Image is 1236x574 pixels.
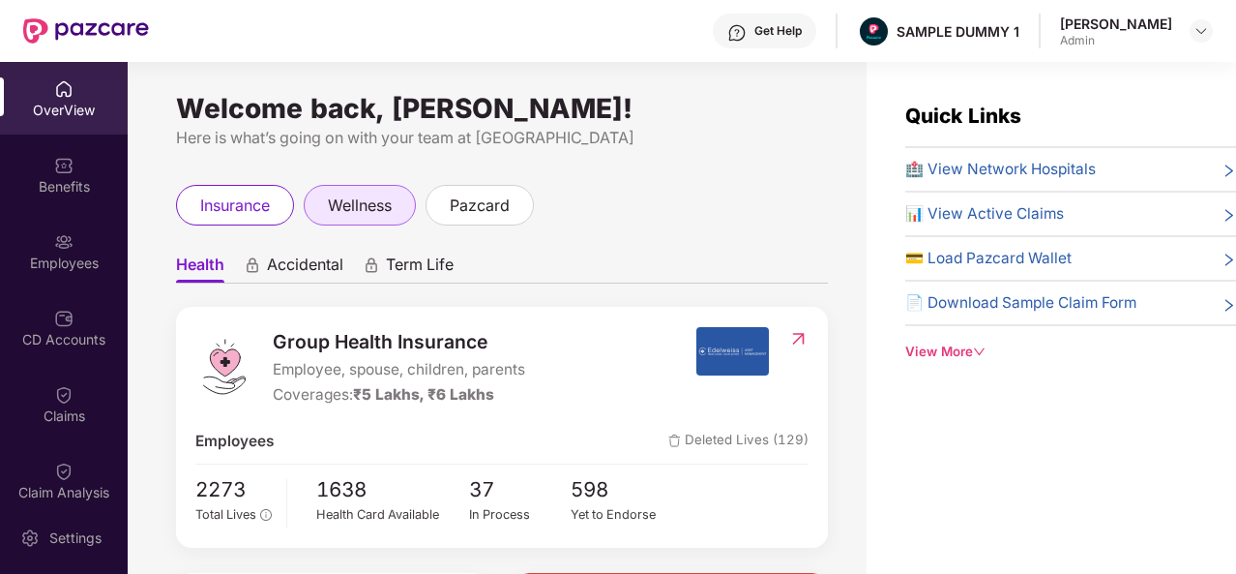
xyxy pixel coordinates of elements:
div: Admin [1060,33,1172,48]
span: right [1221,162,1236,181]
span: 598 [571,474,673,506]
img: svg+xml;base64,PHN2ZyBpZD0iQ2xhaW0iIHhtbG5zPSJodHRwOi8vd3d3LnczLm9yZy8yMDAwL3N2ZyIgd2lkdGg9IjIwIi... [54,385,74,405]
span: insurance [200,194,270,218]
span: ₹5 Lakhs, ₹6 Lakhs [353,385,494,404]
div: In Process [469,505,572,525]
img: svg+xml;base64,PHN2ZyBpZD0iQmVuZWZpdHMiIHhtbG5zPSJodHRwOi8vd3d3LnczLm9yZy8yMDAwL3N2ZyIgd2lkdGg9Ij... [54,156,74,175]
div: Health Card Available [316,505,469,525]
span: 1638 [316,474,469,506]
span: pazcard [450,194,510,218]
div: [PERSON_NAME] [1060,15,1172,33]
span: Deleted Lives (129) [668,430,809,453]
img: svg+xml;base64,PHN2ZyBpZD0iSGVscC0zMngzMiIgeG1sbnM9Imh0dHA6Ly93d3cudzMub3JnLzIwMDAvc3ZnIiB3aWR0aD... [727,23,747,43]
img: svg+xml;base64,PHN2ZyBpZD0iU2V0dGluZy0yMHgyMCIgeG1sbnM9Imh0dHA6Ly93d3cudzMub3JnLzIwMDAvc3ZnIiB3aW... [20,529,40,548]
span: 💳 Load Pazcard Wallet [905,247,1072,270]
div: Yet to Endorse [571,505,673,525]
span: 📄 Download Sample Claim Form [905,291,1136,315]
img: Pazcare_Alternative_logo-01-01.png [860,17,888,45]
div: Here is what’s going on with your team at [GEOGRAPHIC_DATA] [176,126,828,150]
img: deleteIcon [668,435,681,447]
img: RedirectIcon [788,329,809,348]
div: Settings [44,529,107,548]
div: Get Help [754,23,802,39]
span: right [1221,251,1236,270]
span: Term Life [386,255,454,283]
img: New Pazcare Logo [23,18,149,44]
img: svg+xml;base64,PHN2ZyBpZD0iQ0RfQWNjb3VudHMiIGRhdGEtbmFtZT0iQ0QgQWNjb3VudHMiIHhtbG5zPSJodHRwOi8vd3... [54,309,74,328]
div: View More [905,342,1236,362]
span: right [1221,295,1236,315]
img: svg+xml;base64,PHN2ZyBpZD0iQ2xhaW0iIHhtbG5zPSJodHRwOi8vd3d3LnczLm9yZy8yMDAwL3N2ZyIgd2lkdGg9IjIwIi... [54,462,74,481]
span: Accidental [267,255,343,283]
div: SAMPLE DUMMY 1 [897,22,1019,41]
span: right [1221,206,1236,226]
div: animation [244,257,261,274]
span: Health [176,255,224,283]
img: insurerIcon [696,327,769,376]
span: Quick Links [905,104,1021,128]
img: svg+xml;base64,PHN2ZyBpZD0iSG9tZSIgeG1sbnM9Imh0dHA6Ly93d3cudzMub3JnLzIwMDAvc3ZnIiB3aWR0aD0iMjAiIG... [54,79,74,99]
span: Group Health Insurance [273,327,525,356]
span: Employees [195,430,274,453]
span: 2273 [195,474,272,506]
span: wellness [328,194,392,218]
img: svg+xml;base64,PHN2ZyBpZD0iRW1wbG95ZWVzIiB4bWxucz0iaHR0cDovL3d3dy53My5vcmcvMjAwMC9zdmciIHdpZHRoPS... [54,232,74,252]
span: 📊 View Active Claims [905,202,1064,226]
span: Employee, spouse, children, parents [273,358,525,381]
div: Welcome back, [PERSON_NAME]! [176,101,828,116]
div: Coverages: [273,383,525,407]
span: 37 [469,474,572,506]
span: info-circle [260,509,271,520]
img: svg+xml;base64,PHN2ZyBpZD0iRHJvcGRvd24tMzJ4MzIiIHhtbG5zPSJodHRwOi8vd3d3LnczLm9yZy8yMDAwL3N2ZyIgd2... [1193,23,1209,39]
span: down [973,346,986,358]
div: animation [363,257,380,274]
span: Total Lives [195,507,256,522]
img: logo [195,338,253,396]
span: 🏥 View Network Hospitals [905,158,1096,181]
